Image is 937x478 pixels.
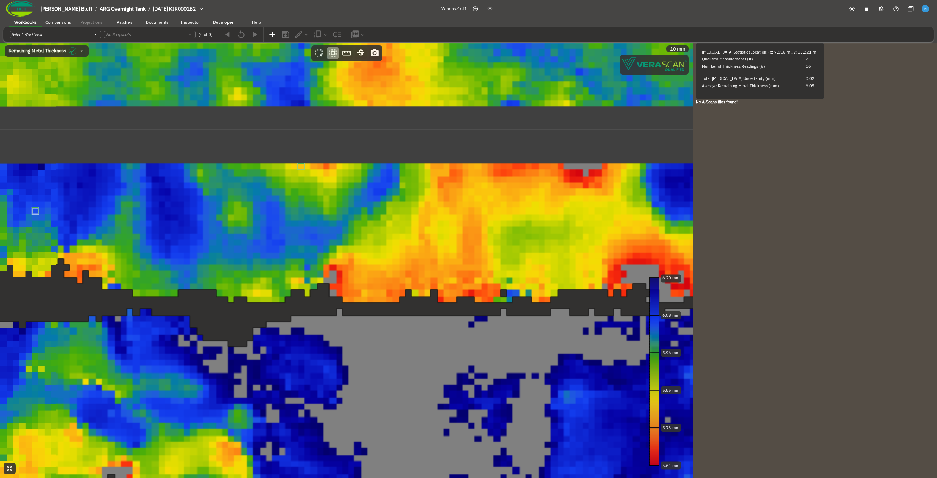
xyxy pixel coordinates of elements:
img: f6ffcea323530ad0f5eeb9c9447a59c5 [922,5,929,12]
span: 2 [806,56,808,62]
span: Comparisons [45,19,71,25]
span: Number of Thickness Readings (#) [702,64,765,69]
span: 0.02 [806,76,815,81]
span: 10 mm [670,45,685,53]
span: Developer [213,19,234,25]
span: [MEDICAL_DATA] Statistics [702,49,750,55]
text: 5.96 mm [662,350,680,355]
button: breadcrumb [38,3,211,15]
span: Location: (x: 7.116 m , y: 13.221 m) [750,49,818,55]
span: Qualified Measurements (#) [702,56,753,62]
nav: breadcrumb [41,5,196,13]
span: (0 of 0) [199,32,213,38]
i: Select Workbook [11,32,42,37]
span: Workbooks [14,19,37,25]
span: Help [252,19,261,25]
img: icon in the dropdown [69,47,76,55]
span: Average Remaining Metal Thickness (mm) [702,83,779,88]
span: ARG Overnight Tank [100,5,146,12]
li: / [148,6,150,12]
text: 6.08 mm [662,313,680,318]
li: / [95,6,97,12]
span: Remaining Metal Thickness [8,48,66,54]
text: 5.61 mm [662,463,680,468]
span: Window 1 of 1 [441,5,467,12]
span: [PERSON_NAME] Bluff [41,5,92,12]
i: No Snapshots [106,32,131,37]
span: Documents [146,19,169,25]
span: 6.05 [806,83,815,88]
span: Total [MEDICAL_DATA] Uncertainty (mm) [702,76,776,81]
text: 6.20 mm [662,275,680,280]
span: [DATE] KIR0001B2 [153,5,196,12]
span: 16 [806,64,811,69]
span: Patches [117,19,132,25]
img: Verascope qualified watermark [622,57,687,71]
text: 5.73 mm [662,425,680,430]
b: No A-Scans files found! [696,99,738,104]
img: Company Logo [6,1,35,17]
text: 5.85 mm [662,388,680,393]
span: Inspector [181,19,200,25]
